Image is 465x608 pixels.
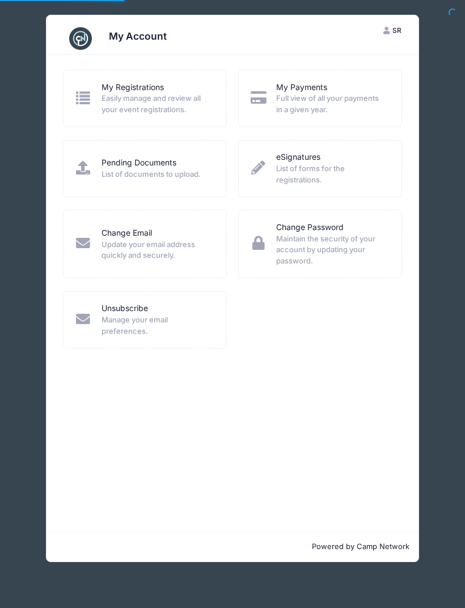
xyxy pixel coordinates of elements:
a: My Registrations [102,82,164,93]
a: Change Email [102,227,152,239]
button: SR [373,21,411,40]
span: List of forms for the registrations. [276,163,387,185]
a: Pending Documents [102,157,176,169]
span: Update your email address quickly and securely. [102,239,212,261]
a: My Payments [276,82,327,93]
p: Powered by Camp Network [56,541,409,552]
h3: My Account [109,31,167,42]
span: List of documents to upload. [102,169,212,180]
a: eSignatures [276,151,320,163]
span: Easily manage and review all your event registrations. [102,93,212,115]
span: Manage your email preferences. [102,314,212,337]
a: Change Password [276,222,344,233]
img: CampNetwork [69,27,92,50]
span: Maintain the security of your account by updating your password. [276,233,387,267]
span: SR [392,26,401,35]
span: Full view of all your payments in a given year. [276,93,387,115]
a: Unsubscribe [102,303,148,314]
